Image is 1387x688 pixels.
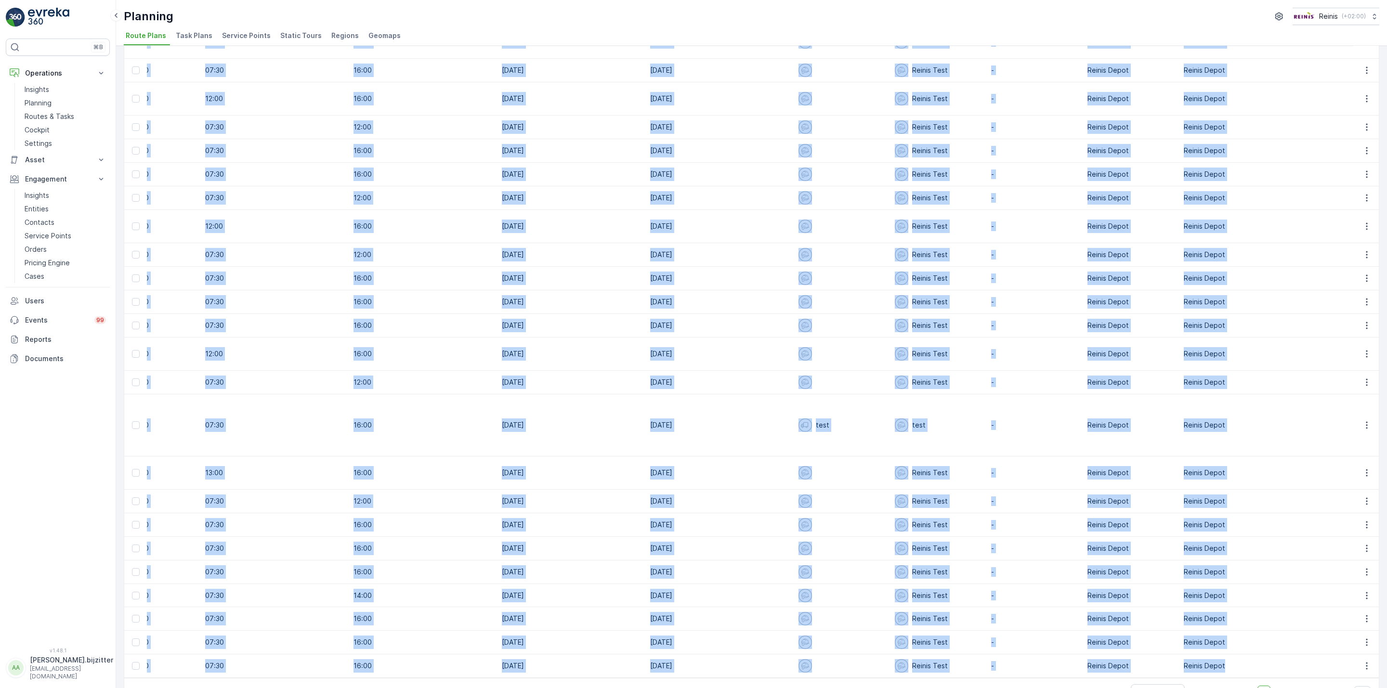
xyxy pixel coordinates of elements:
p: - [991,169,1078,179]
div: Toggle Row Selected [132,662,140,670]
td: Reinis Depot [1179,607,1275,631]
img: svg%3e [895,565,908,579]
td: 07:30 [200,243,349,267]
td: 16:00 [349,210,497,243]
a: Events99 [6,311,110,330]
td: Reinis Depot [1179,654,1275,678]
p: Contacts [25,218,54,227]
img: svg%3e [798,347,812,361]
td: [DATE] [497,243,645,267]
td: Reinis Depot [1083,513,1179,537]
td: [DATE] [645,456,794,490]
td: 07:30 [200,631,349,654]
p: Events [25,315,89,325]
td: Reinis Depot [1083,186,1179,210]
img: svg%3e [895,659,908,673]
td: 07:30-16:00 [104,116,200,139]
td: 07:30-16:00 [104,139,200,163]
p: - [991,94,1078,104]
td: Reinis Depot [1083,456,1179,490]
img: svg%3e [798,272,812,285]
td: [DATE] [645,210,794,243]
img: svg%3e [798,144,812,157]
td: 13:00 [200,456,349,490]
div: Reinis Test [895,144,981,157]
a: Reports [6,330,110,349]
td: 12:00 [349,186,497,210]
td: [DATE] [497,607,645,631]
td: [DATE] [645,654,794,678]
td: 07:30-16:00 [104,290,200,314]
td: 07:30-16:00 [104,338,200,371]
img: svg%3e [798,120,812,134]
td: [DATE] [497,82,645,116]
td: [DATE] [497,654,645,678]
td: [DATE] [497,513,645,537]
a: Cockpit [21,123,110,137]
img: svg%3e [798,191,812,205]
td: [DATE] [645,560,794,584]
td: [DATE] [497,631,645,654]
td: [DATE] [645,338,794,371]
td: 07:30-16:00 [104,513,200,537]
td: [DATE] [645,243,794,267]
td: 07:30-16:00 [104,210,200,243]
td: [DATE] [497,537,645,560]
p: Asset [25,155,91,165]
img: svg%3e [798,248,812,261]
a: Planning [21,96,110,110]
td: Reinis Depot [1179,116,1275,139]
div: Toggle Row Selected [132,638,140,646]
span: Geomaps [368,31,401,40]
img: svg%3e [798,636,812,649]
td: [DATE] [497,186,645,210]
td: [DATE] [645,186,794,210]
img: svg%3e [798,319,812,332]
td: 16:00 [349,338,497,371]
td: 07:30-16:00 [104,631,200,654]
td: 07:30 [200,584,349,607]
td: Reinis Depot [1083,243,1179,267]
img: svg%3e [798,542,812,555]
td: 12:00 [349,490,497,513]
p: Planning [25,98,52,108]
td: 07:30-16:00 [104,560,200,584]
img: svg%3e [895,220,908,233]
div: Reinis Test [895,92,981,105]
span: Route Plans [126,31,166,40]
td: 07:30-16:00 [104,607,200,631]
td: Reinis Depot [1179,338,1275,371]
div: Reinis Test [895,64,981,77]
div: Toggle Row Selected [132,421,140,429]
p: [PERSON_NAME].bijzitter [30,655,113,665]
img: svg%3e [895,168,908,181]
td: Reinis Depot [1083,210,1179,243]
td: 12:00 [349,116,497,139]
button: Operations [6,64,110,83]
td: 07:30 [200,560,349,584]
td: [DATE] [497,584,645,607]
img: svg%3e [895,120,908,134]
p: Insights [25,85,49,94]
td: Reinis Depot [1083,631,1179,654]
td: 07:30-16:00 [104,490,200,513]
td: Reinis Depot [1179,314,1275,338]
span: Regions [331,31,359,40]
td: [DATE] [497,163,645,186]
p: [EMAIL_ADDRESS][DOMAIN_NAME] [30,665,113,680]
a: Routes & Tasks [21,110,110,123]
td: 12:00 [349,243,497,267]
div: Toggle Row Selected [132,251,140,259]
td: Reinis Depot [1083,116,1179,139]
img: svg%3e [895,376,908,389]
td: Reinis Depot [1179,631,1275,654]
td: 07:30 [200,186,349,210]
td: [DATE] [645,631,794,654]
td: [DATE] [645,82,794,116]
a: Users [6,291,110,311]
img: svg%3e [895,518,908,532]
p: Orders [25,245,47,254]
td: 07:30-16:00 [104,371,200,394]
img: svg%3e [895,272,908,285]
img: svg%3e [895,589,908,602]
